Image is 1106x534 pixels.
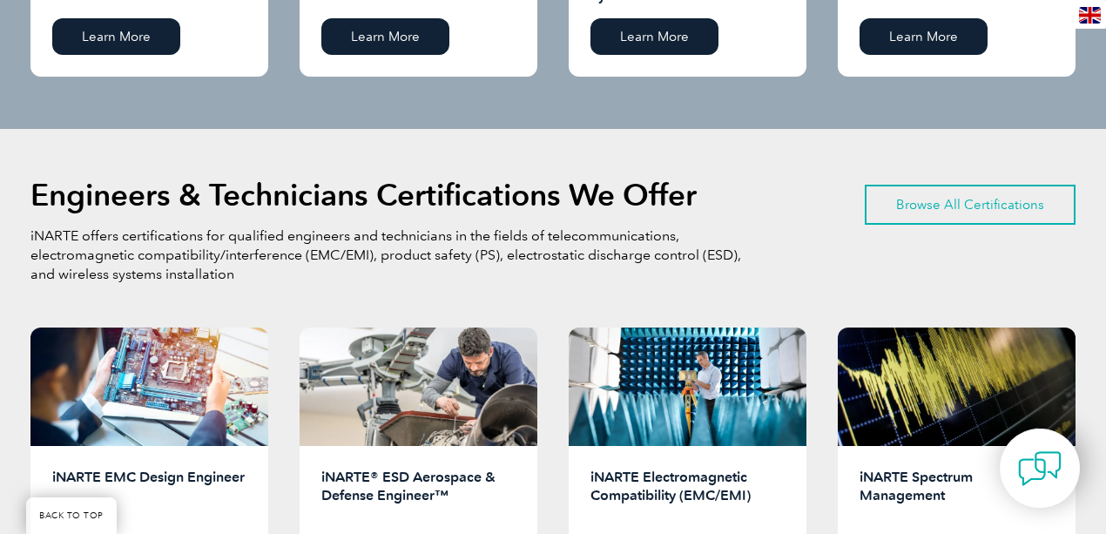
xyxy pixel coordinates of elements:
[52,468,246,524] h2: iNARTE EMC Design Engineer
[1018,447,1062,490] img: contact-chat.png
[860,18,988,55] a: Learn More
[321,468,516,524] h2: iNARTE® ESD Aerospace & Defense Engineer™
[865,185,1076,225] a: Browse All Certifications
[860,468,1054,524] h2: iNARTE Spectrum Management
[26,497,117,534] a: BACK TO TOP
[30,181,697,209] h2: Engineers & Technicians Certifications We Offer
[590,18,718,55] a: Learn More
[52,18,180,55] a: Learn More
[30,226,745,284] p: iNARTE offers certifications for qualified engineers and technicians in the fields of telecommuni...
[321,18,449,55] a: Learn More
[590,468,785,524] h2: iNARTE Electromagnetic Compatibility (EMC/EMI)
[1079,7,1101,24] img: en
